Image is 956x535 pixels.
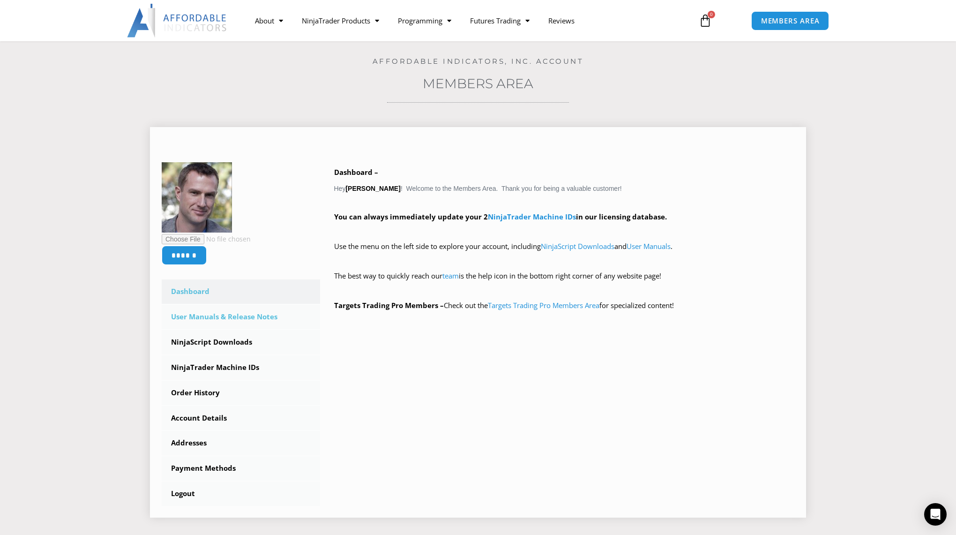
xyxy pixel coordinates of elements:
span: MEMBERS AREA [761,17,820,24]
a: NinjaScript Downloads [162,330,320,354]
a: NinjaTrader Machine IDs [162,355,320,380]
nav: Menu [246,10,688,31]
strong: You can always immediately update your 2 in our licensing database. [334,212,667,221]
p: The best way to quickly reach our is the help icon in the bottom right corner of any website page! [334,270,795,296]
a: User Manuals & Release Notes [162,305,320,329]
a: Addresses [162,431,320,455]
a: Reviews [539,10,584,31]
a: About [246,10,292,31]
a: Futures Trading [461,10,539,31]
a: MEMBERS AREA [751,11,829,30]
a: NinjaTrader Products [292,10,388,31]
a: Affordable Indicators, Inc. Account [373,57,584,66]
p: Use the menu on the left side to explore your account, including and . [334,240,795,266]
p: Check out the for specialized content! [334,299,795,312]
a: Members Area [423,75,533,91]
strong: [PERSON_NAME] [345,185,400,192]
b: Dashboard – [334,167,378,177]
a: Dashboard [162,279,320,304]
a: 0 [685,7,726,34]
nav: Account pages [162,279,320,506]
a: Targets Trading Pro Members Area [488,301,599,310]
a: team [442,271,459,280]
img: 8ba3ef56e8a0c9d61d9b0b6a2b5fac8dbfba699c4958149fcd50296af297c218 [162,162,232,233]
img: LogoAI | Affordable Indicators – NinjaTrader [127,4,228,38]
a: Programming [388,10,461,31]
div: Open Intercom Messenger [924,503,947,526]
a: NinjaTrader Machine IDs [488,212,576,221]
span: 0 [708,11,715,18]
a: Order History [162,381,320,405]
a: NinjaScript Downloads [541,241,614,251]
a: Account Details [162,406,320,430]
a: Payment Methods [162,456,320,481]
a: Logout [162,482,320,506]
div: Hey ! Welcome to the Members Area. Thank you for being a valuable customer! [334,166,795,312]
a: User Manuals [627,241,671,251]
strong: Targets Trading Pro Members – [334,301,444,310]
